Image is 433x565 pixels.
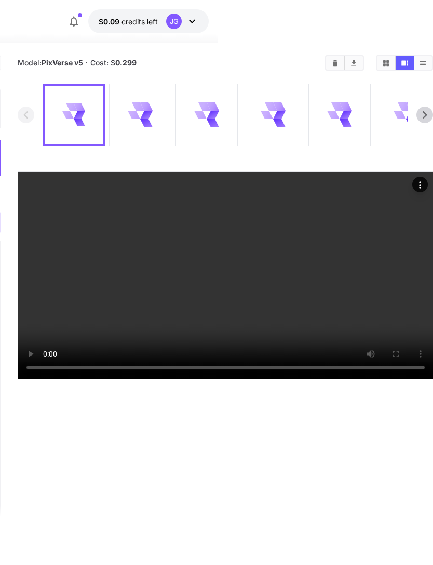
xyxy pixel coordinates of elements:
[88,9,209,33] button: $0.09312JG
[115,58,137,67] b: 0.299
[345,56,363,70] button: Download All
[85,57,88,69] p: ·
[166,14,182,29] div: JG
[414,56,432,70] button: Show media in list view
[121,17,158,26] span: credits left
[18,58,83,67] span: Model:
[325,55,364,71] div: Clear AllDownload All
[99,17,121,26] span: $0.09
[376,55,433,71] div: Show media in grid viewShow media in video viewShow media in list view
[377,56,395,70] button: Show media in grid view
[90,58,137,67] span: Cost: $
[99,16,158,27] div: $0.09312
[396,56,414,70] button: Show media in video view
[42,58,83,67] b: PixVerse v5
[326,56,344,70] button: Clear All
[412,177,427,192] div: Actions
